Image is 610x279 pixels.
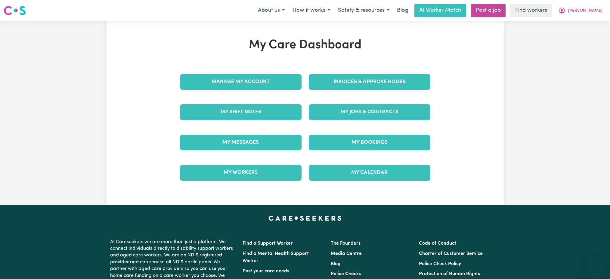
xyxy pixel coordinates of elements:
[419,262,461,266] a: Police Check Policy
[471,4,506,17] a: Post a job
[554,4,606,17] button: My Account
[586,255,605,274] iframe: Button to launch messaging window
[4,4,26,17] a: Careseekers logo
[331,262,341,266] a: Blog
[414,4,466,17] a: AI Worker Match
[309,165,430,180] a: My Calendar
[393,4,412,17] a: Blog
[309,74,430,90] a: Invoices & Approve Hours
[419,271,480,276] a: Protection of Human Rights
[268,216,342,221] a: Careseekers home page
[180,104,302,120] a: My Shift Notes
[4,5,26,16] img: Careseekers logo
[180,165,302,180] a: My Workers
[334,4,393,17] button: Safety & resources
[331,251,362,256] a: Media Centre
[180,74,302,90] a: Manage My Account
[309,135,430,150] a: My Bookings
[510,4,552,17] a: Find workers
[289,4,334,17] button: How it works
[180,135,302,150] a: My Messages
[419,241,456,246] a: Code of Conduct
[176,38,434,52] h1: My Care Dashboard
[243,241,293,246] a: Find a Support Worker
[419,251,483,256] a: Charter of Customer Service
[254,4,289,17] button: About us
[243,269,289,274] a: Post your care needs
[568,8,602,14] span: [PERSON_NAME]
[309,104,430,120] a: My Jobs & Contracts
[331,241,361,246] a: The Founders
[331,271,361,276] a: Police Checks
[243,251,309,263] a: Find a Mental Health Support Worker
